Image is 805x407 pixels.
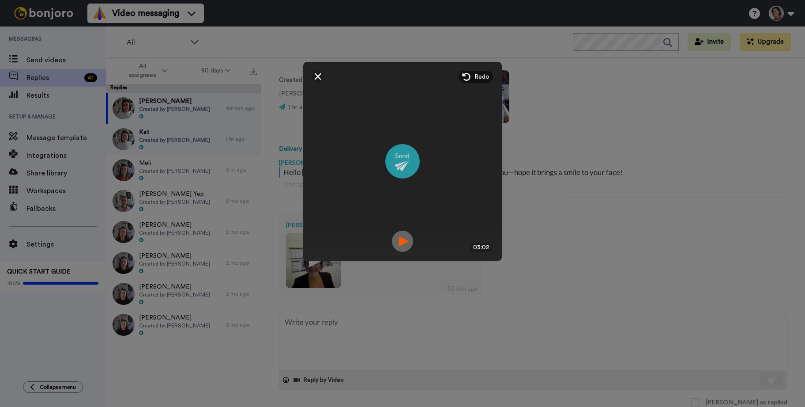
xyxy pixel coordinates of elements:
span: Redo [474,72,489,81]
img: ic_record_play.svg [392,231,413,252]
div: 03:02 [470,243,493,252]
img: ic_send_video.svg [385,144,420,179]
img: ic_close.svg [314,73,321,80]
div: Redo [459,71,493,83]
